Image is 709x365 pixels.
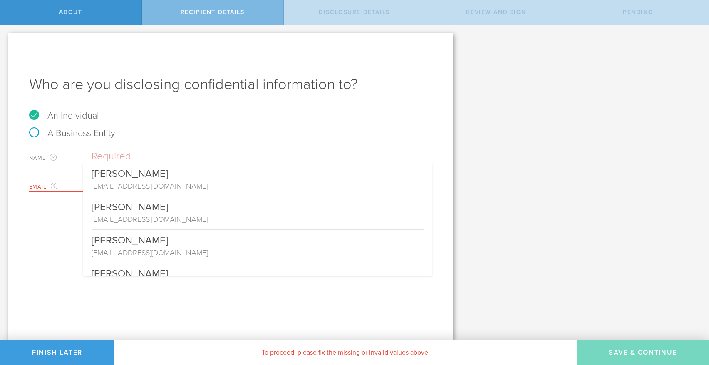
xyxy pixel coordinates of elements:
h1: Who are you disclosing confidential information to? [29,74,432,94]
span: Pending [623,9,653,16]
iframe: Chat Widget [667,300,709,340]
div: To proceed, please fix the missing or invalid values above. [114,340,577,365]
label: An Individual [29,110,99,121]
div: [PERSON_NAME] [92,229,424,247]
div: [PERSON_NAME] [EMAIL_ADDRESS][DOMAIN_NAME] [83,196,432,229]
input: Required [92,150,432,163]
div: [EMAIL_ADDRESS][DOMAIN_NAME] [92,181,424,191]
div: [PERSON_NAME] [EMAIL_ADDRESS][DOMAIN_NAME] [83,263,432,296]
div: [PERSON_NAME] [92,163,424,181]
label: A Business Entity [29,128,115,139]
span: Disclosure details [319,9,390,16]
button: Save & Continue [577,340,709,365]
label: Email [29,182,92,191]
div: [PERSON_NAME] [EMAIL_ADDRESS][DOMAIN_NAME] [83,229,432,263]
div: [PERSON_NAME] [92,196,424,214]
div: [PERSON_NAME] [92,263,424,281]
div: [EMAIL_ADDRESS][DOMAIN_NAME] [92,247,424,258]
div: [EMAIL_ADDRESS][DOMAIN_NAME] [92,214,424,225]
span: Recipient details [181,9,245,16]
span: Review and sign [466,9,526,16]
div: [PERSON_NAME] [EMAIL_ADDRESS][DOMAIN_NAME] [83,163,432,196]
span: About [59,9,82,16]
label: Name [29,153,92,163]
